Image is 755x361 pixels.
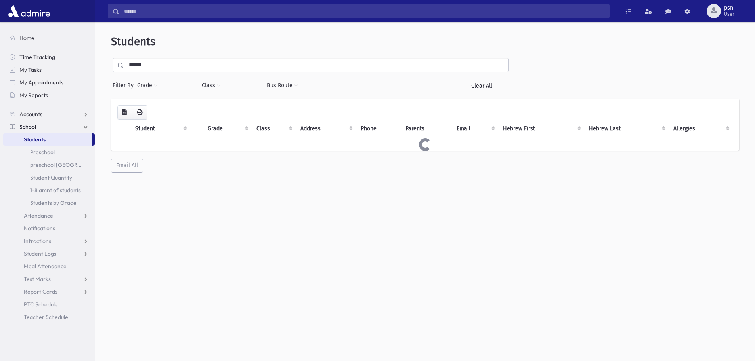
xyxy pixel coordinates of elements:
span: Report Cards [24,288,57,295]
th: Allergies [669,120,733,138]
th: Hebrew First [498,120,584,138]
th: Grade [203,120,251,138]
a: Report Cards [3,285,95,298]
input: Search [119,4,609,18]
button: Bus Route [266,78,298,93]
span: Meal Attendance [24,263,67,270]
th: Email [452,120,498,138]
a: Students by Grade [3,197,95,209]
span: User [724,11,734,17]
a: Clear All [454,78,509,93]
span: psn [724,5,734,11]
button: Print [132,105,147,120]
a: Student Logs [3,247,95,260]
a: Meal Attendance [3,260,95,273]
a: My Tasks [3,63,95,76]
a: My Reports [3,89,95,101]
span: Notifications [24,225,55,232]
span: My Tasks [19,66,42,73]
th: Class [252,120,296,138]
th: Parents [401,120,452,138]
span: Filter By [113,81,137,90]
a: Home [3,32,95,44]
a: Student Quantity [3,171,95,184]
a: Test Marks [3,273,95,285]
span: School [19,123,36,130]
button: Class [201,78,221,93]
span: Accounts [19,111,42,118]
a: Attendance [3,209,95,222]
th: Phone [356,120,401,138]
a: preschool [GEOGRAPHIC_DATA] [3,159,95,171]
a: Accounts [3,108,95,120]
th: Address [296,120,356,138]
a: 1-8 amnt of students [3,184,95,197]
th: Student [130,120,190,138]
a: Time Tracking [3,51,95,63]
span: Time Tracking [19,53,55,61]
a: Teacher Schedule [3,311,95,323]
span: Test Marks [24,275,51,283]
th: Hebrew Last [584,120,669,138]
span: Student Logs [24,250,56,257]
button: CSV [117,105,132,120]
a: Infractions [3,235,95,247]
a: Students [3,133,92,146]
span: Students [24,136,46,143]
span: My Reports [19,92,48,99]
a: My Appointments [3,76,95,89]
span: Teacher Schedule [24,313,68,321]
a: School [3,120,95,133]
a: Notifications [3,222,95,235]
span: Home [19,34,34,42]
span: Attendance [24,212,53,219]
span: PTC Schedule [24,301,58,308]
button: Grade [137,78,158,93]
a: PTC Schedule [3,298,95,311]
span: Infractions [24,237,51,244]
button: Email All [111,159,143,173]
span: Students [111,35,155,48]
img: AdmirePro [6,3,52,19]
span: My Appointments [19,79,63,86]
a: Preschool [3,146,95,159]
